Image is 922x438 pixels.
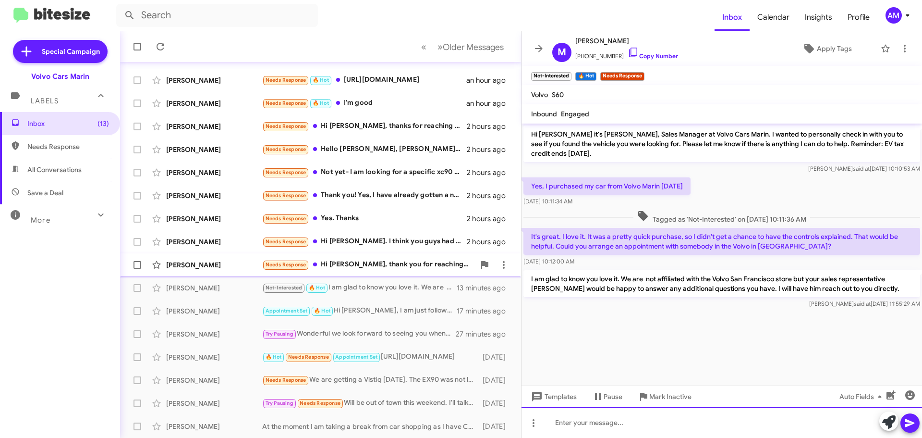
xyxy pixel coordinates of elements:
[531,110,557,118] span: Inbound
[523,125,920,162] p: Hi [PERSON_NAME] it's [PERSON_NAME], Sales Manager at Volvo Cars Marin. I wanted to personally ch...
[262,282,457,293] div: I am glad to know you love it. We are not affiliated with the Volvo San Francisco store but your ...
[432,37,510,57] button: Next
[854,300,871,307] span: said at
[467,237,513,247] div: 2 hours ago
[266,215,306,222] span: Needs Response
[262,422,478,431] div: At the moment I am taking a break from car shopping as I have Covid. Thank you for checking in
[166,399,262,408] div: [PERSON_NAME]
[262,375,478,386] div: We are getting a Vistiq [DATE]. The EX90 was not lease competitive for the same MSRP value vehicle.
[604,388,622,405] span: Pause
[262,167,467,178] div: Not yet- I am looking for a specific xc90 with 6 seater captains chairs and light interior.
[300,400,340,406] span: Needs Response
[584,388,630,405] button: Pause
[478,399,513,408] div: [DATE]
[13,40,108,63] a: Special Campaign
[266,262,306,268] span: Needs Response
[262,75,466,86] div: [URL][DOMAIN_NAME]
[27,188,63,198] span: Save a Deal
[552,90,564,99] span: S60
[27,142,109,151] span: Needs Response
[877,7,911,24] button: AM
[266,331,293,337] span: Try Pausing
[478,352,513,362] div: [DATE]
[166,75,262,85] div: [PERSON_NAME]
[266,377,306,383] span: Needs Response
[262,259,475,270] div: Hi [PERSON_NAME], thank you for reaching out. I have decided on the car and finalised on it.
[467,168,513,177] div: 2 hours ago
[630,388,699,405] button: Mark Inactive
[809,300,920,307] span: [PERSON_NAME] [DATE] 11:55:29 AM
[561,110,589,118] span: Engaged
[808,165,920,172] span: [PERSON_NAME] [DATE] 10:10:53 AM
[575,35,678,47] span: [PERSON_NAME]
[313,77,329,83] span: 🔥 Hot
[750,3,797,31] a: Calendar
[467,122,513,131] div: 2 hours ago
[457,283,513,293] div: 13 minutes ago
[628,52,678,60] a: Copy Number
[166,352,262,362] div: [PERSON_NAME]
[31,97,59,105] span: Labels
[523,177,691,195] p: Yes, I purchased my car from Volvo Marin [DATE]
[817,40,852,57] span: Apply Tags
[797,3,840,31] a: Insights
[600,72,644,81] small: Needs Response
[416,37,510,57] nav: Page navigation example
[523,270,920,297] p: I am glad to know you love it. We are not affiliated with the Volvo San Francisco store but your ...
[523,228,920,255] p: It's great. I love it. It was a pretty quick purchase, so I didn't get a chance to have the contr...
[262,98,466,109] div: I'm good
[529,388,577,405] span: Templates
[467,145,513,154] div: 2 hours ago
[166,329,262,339] div: [PERSON_NAME]
[457,306,513,316] div: 17 minutes ago
[166,260,262,270] div: [PERSON_NAME]
[523,198,572,205] span: [DATE] 10:11:34 AM
[832,388,893,405] button: Auto Fields
[288,354,329,360] span: Needs Response
[97,119,109,128] span: (13)
[437,41,443,53] span: »
[266,238,306,245] span: Needs Response
[633,210,810,224] span: Tagged as 'Not-Interested' on [DATE] 10:11:36 AM
[166,283,262,293] div: [PERSON_NAME]
[522,388,584,405] button: Templates
[116,4,318,27] input: Search
[262,305,457,316] div: Hi [PERSON_NAME], I am just following up. I see that [PERSON_NAME] reached out to you
[266,77,306,83] span: Needs Response
[31,216,50,225] span: More
[166,99,262,108] div: [PERSON_NAME]
[262,351,478,363] div: [URL][DOMAIN_NAME]
[531,90,548,99] span: Volvo
[262,398,478,409] div: Will be out of town this weekend. I'll talk to [PERSON_NAME] about what she wants to do next.
[466,99,513,108] div: an hour ago
[467,191,513,200] div: 2 hours ago
[262,236,467,247] div: Hi [PERSON_NAME]. I think you guys had a bmw x5 50e but doesn't seem like you have it anymore. I ...
[575,47,678,61] span: [PHONE_NUMBER]
[558,45,566,60] span: M
[456,329,513,339] div: 27 minutes ago
[266,400,293,406] span: Try Pausing
[523,258,574,265] span: [DATE] 10:12:00 AM
[575,72,596,81] small: 🔥 Hot
[415,37,432,57] button: Previous
[166,306,262,316] div: [PERSON_NAME]
[313,100,329,106] span: 🔥 Hot
[314,308,330,314] span: 🔥 Hot
[266,146,306,152] span: Needs Response
[27,165,82,175] span: All Conversations
[266,169,306,175] span: Needs Response
[166,145,262,154] div: [PERSON_NAME]
[266,354,282,360] span: 🔥 Hot
[266,285,303,291] span: Not-Interested
[262,121,467,132] div: Hi [PERSON_NAME], thanks for reaching out. We ended up with an xc40 recharge from Volvo in [GEOGR...
[715,3,750,31] a: Inbox
[166,191,262,200] div: [PERSON_NAME]
[42,47,100,56] span: Special Campaign
[262,213,467,224] div: Yes. Thanks
[166,168,262,177] div: [PERSON_NAME]
[840,3,877,31] span: Profile
[266,100,306,106] span: Needs Response
[262,328,456,339] div: Wonderful we look forward to seeing you when you get back.
[777,40,876,57] button: Apply Tags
